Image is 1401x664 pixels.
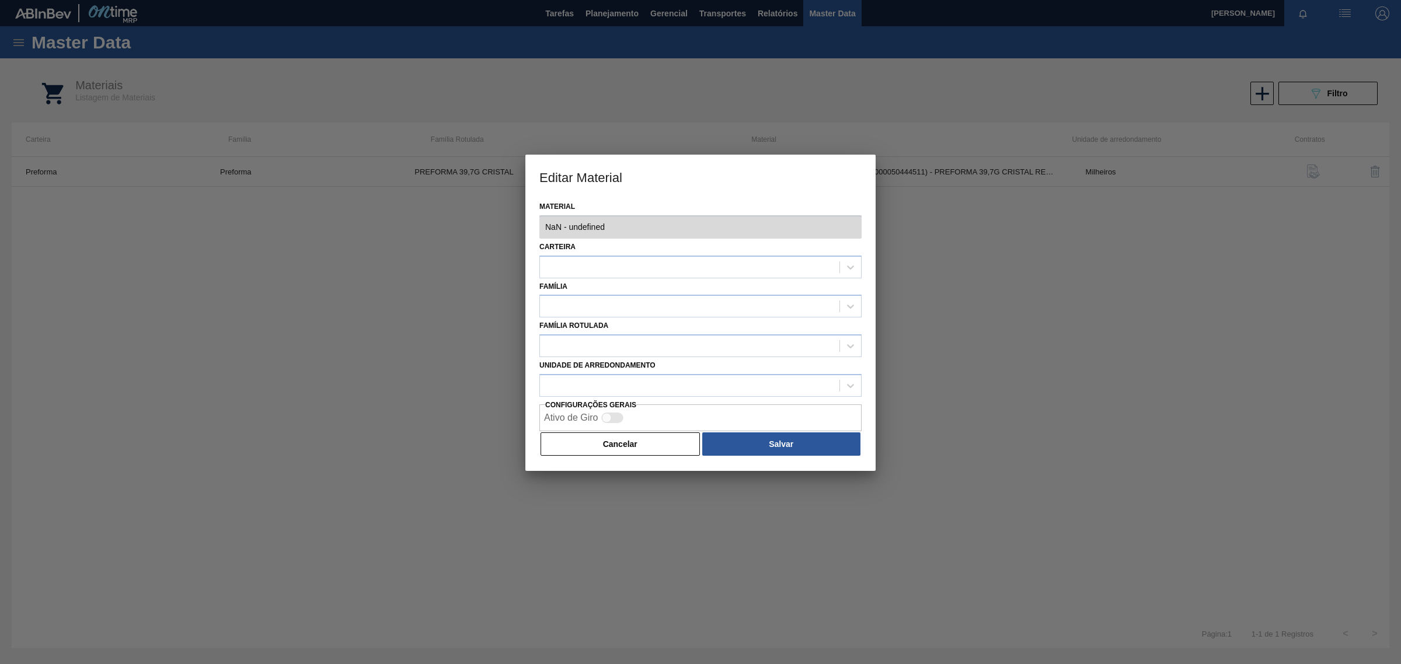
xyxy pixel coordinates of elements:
[702,432,860,456] button: Salvar
[539,321,608,330] label: Família Rotulada
[541,432,700,456] button: Cancelar
[539,282,567,291] label: Família
[525,155,876,199] h3: Editar Material
[539,198,862,215] label: Material
[544,413,598,422] label: Ativo de Giro
[539,361,656,369] label: Unidade de arredondamento
[545,401,636,409] label: Configurações Gerais
[539,243,576,251] label: Carteira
